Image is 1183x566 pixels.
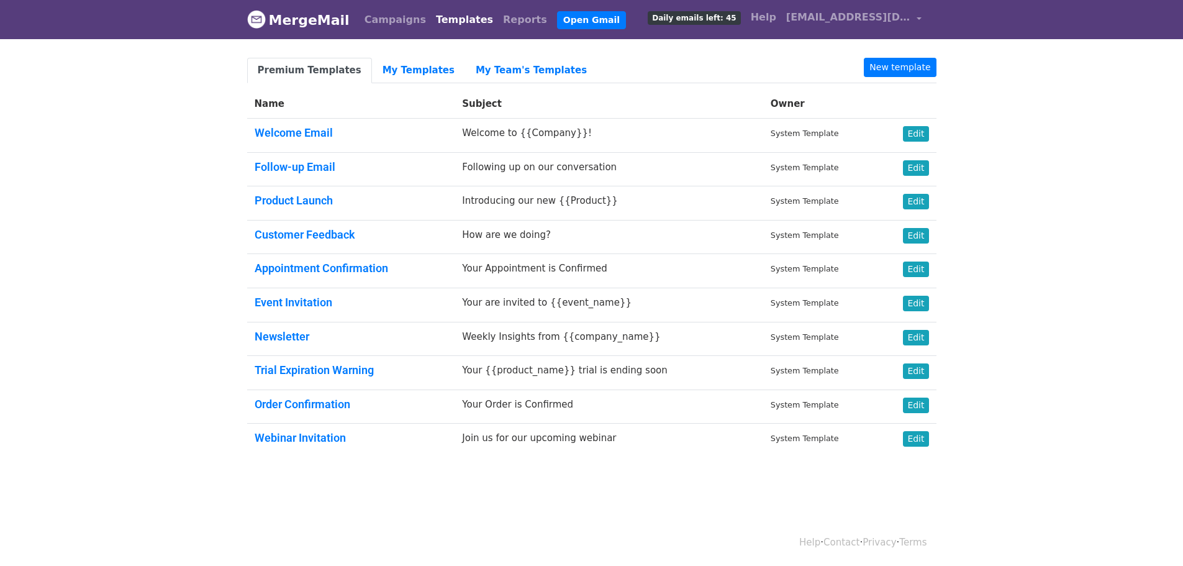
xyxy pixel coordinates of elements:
a: Premium Templates [247,58,372,83]
a: Edit [903,330,928,345]
a: Edit [903,194,928,209]
small: System Template [771,163,839,172]
small: System Template [771,231,839,240]
small: System Template [771,366,839,375]
a: Templates [431,7,498,32]
a: Edit [903,160,928,176]
a: Edit [903,363,928,379]
a: Welcome Email [255,126,333,139]
td: Your Order is Confirmed [455,390,763,424]
a: Order Confirmation [255,398,350,411]
small: System Template [771,434,839,443]
td: How are we doing? [455,220,763,254]
small: System Template [771,196,839,206]
a: Appointment Confirmation [255,262,388,275]
td: Your {{product_name}} trial is ending soon [455,356,763,390]
small: System Template [771,129,839,138]
small: System Template [771,332,839,342]
small: System Template [771,264,839,273]
a: Edit [903,431,928,447]
a: Daily emails left: 45 [643,5,745,30]
td: Your are invited to {{event_name}} [455,288,763,322]
span: [EMAIL_ADDRESS][DOMAIN_NAME] [786,10,910,25]
a: My Team's Templates [465,58,597,83]
a: Edit [903,228,928,244]
a: [EMAIL_ADDRESS][DOMAIN_NAME] [781,5,927,34]
td: Following up on our conversation [455,152,763,186]
a: Help [746,5,781,30]
th: Subject [455,89,763,119]
small: System Template [771,400,839,409]
td: Introducing our new {{Product}} [455,186,763,221]
a: Newsletter [255,330,309,343]
a: Product Launch [255,194,333,207]
a: Help [799,537,820,548]
a: Edit [903,262,928,277]
a: Customer Feedback [255,228,355,241]
a: My Templates [372,58,465,83]
a: Edit [903,398,928,413]
a: New template [864,58,936,77]
a: Webinar Invitation [255,431,346,444]
td: Join us for our upcoming webinar [455,424,763,457]
a: Edit [903,126,928,142]
a: Terms [899,537,927,548]
a: Campaigns [360,7,431,32]
a: Event Invitation [255,296,332,309]
a: Follow-up Email [255,160,335,173]
th: Name [247,89,455,119]
span: Daily emails left: 45 [648,11,740,25]
a: MergeMail [247,7,350,33]
td: Your Appointment is Confirmed [455,254,763,288]
th: Owner [763,89,879,119]
small: System Template [771,298,839,308]
img: MergeMail logo [247,10,266,29]
a: Privacy [863,537,896,548]
a: Contact [823,537,859,548]
a: Reports [498,7,552,32]
a: Edit [903,296,928,311]
a: Open Gmail [557,11,626,29]
td: Weekly Insights from {{company_name}} [455,322,763,356]
a: Trial Expiration Warning [255,363,374,377]
td: Welcome to {{Company}}! [455,119,763,153]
